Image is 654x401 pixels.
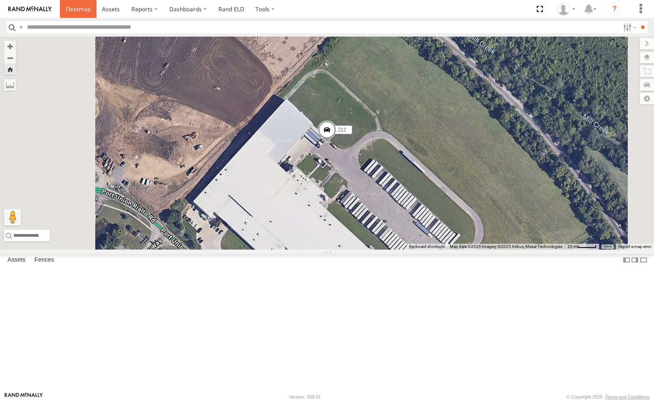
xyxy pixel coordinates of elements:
div: © Copyright 2025 - [567,394,649,399]
div: Version: 308.01 [289,394,321,399]
label: Search Filter Options [620,21,638,33]
a: Terms (opens in new tab) [603,245,612,248]
span: 212 [338,127,346,133]
label: Hide Summary Table [639,254,648,266]
label: Dock Summary Table to the Left [622,254,631,266]
label: Measure [4,79,16,91]
button: Zoom in [4,41,16,52]
button: Map Scale: 20 m per 43 pixels [565,244,599,250]
label: Search Query [17,21,24,33]
span: Map data ©2025 Imagery ©2025 Airbus, Maxar Technologies [450,244,562,249]
button: Drag Pegman onto the map to open Street View [4,209,21,225]
label: Dock Summary Table to the Right [631,254,639,266]
label: Fences [30,254,58,266]
i: ? [608,2,621,16]
a: Report a map error [618,244,652,249]
a: Visit our Website [5,393,43,401]
button: Keyboard shortcuts [409,244,445,250]
button: Zoom Home [4,64,16,75]
label: Map Settings [640,93,654,104]
a: Terms and Conditions [605,394,649,399]
button: Zoom out [4,52,16,64]
label: Assets [3,254,30,266]
div: Mike Seta [554,3,578,15]
span: 20 m [567,244,577,249]
img: rand-logo.svg [8,6,52,12]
